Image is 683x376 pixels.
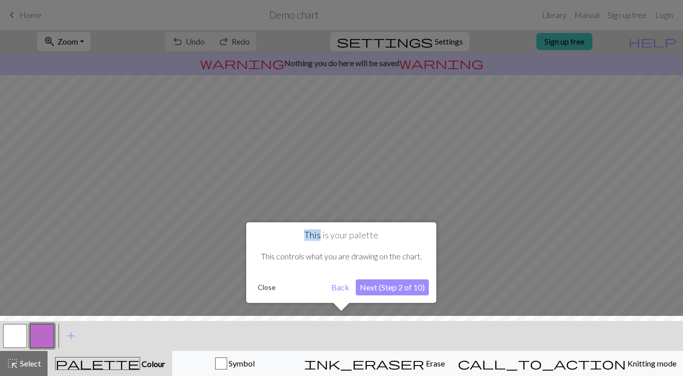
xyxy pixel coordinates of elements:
div: This controls what you are drawing on the chart. [254,241,429,272]
button: Back [327,279,353,295]
h1: This is your palette [254,230,429,241]
button: Close [254,280,280,295]
button: Next (Step 2 of 10) [356,279,429,295]
div: This is your palette [246,222,436,303]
